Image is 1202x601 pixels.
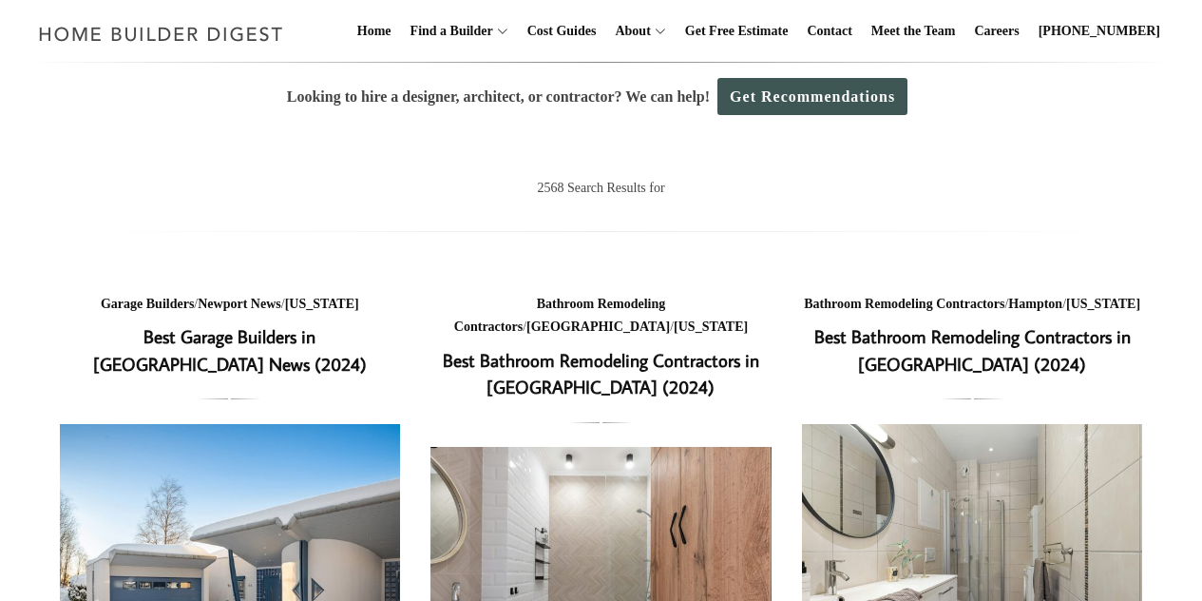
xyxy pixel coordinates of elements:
a: Find a Builder [403,1,493,62]
div: / / [60,293,401,317]
a: Garage Builders [101,297,194,311]
a: Best Bathroom Remodeling Contractors in [GEOGRAPHIC_DATA] (2024) [814,324,1131,376]
a: Meet the Team [864,1,964,62]
a: [US_STATE] [674,320,748,334]
a: [PHONE_NUMBER] [1031,1,1168,62]
a: About [607,1,650,62]
a: Bathroom Remodeling Contractors [804,297,1004,311]
a: Contact [799,1,859,62]
a: Cost Guides [520,1,604,62]
a: [GEOGRAPHIC_DATA] [526,320,670,334]
a: Best Garage Builders in [GEOGRAPHIC_DATA] News (2024) [93,324,367,376]
a: Get Free Estimate [677,1,796,62]
div: / / [430,293,772,339]
a: Bathroom Remodeling Contractors [454,297,665,335]
a: Home [350,1,399,62]
div: / / [802,293,1143,317]
a: Get Recommendations [717,78,907,115]
a: Newport News [198,297,280,311]
a: Careers [967,1,1027,62]
a: Best Bathroom Remodeling Contractors in [GEOGRAPHIC_DATA] (2024) [443,348,759,399]
img: Home Builder Digest [30,15,292,52]
a: Hampton [1008,297,1062,311]
span: 2568 Search Results for [537,177,664,201]
a: [US_STATE] [285,297,359,311]
a: [US_STATE] [1066,297,1140,311]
